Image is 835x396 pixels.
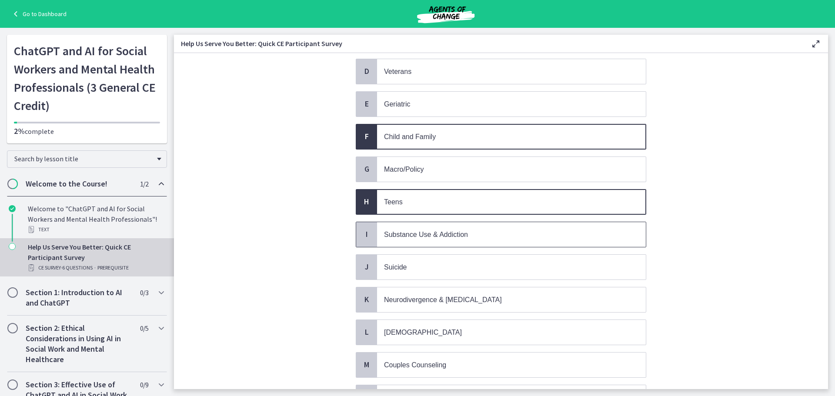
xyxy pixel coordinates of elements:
[361,327,372,337] span: L
[384,68,411,75] span: Veterans
[14,42,160,115] h1: ChatGPT and AI for Social Workers and Mental Health Professionals (3 General CE Credit)
[14,126,25,136] span: 2%
[9,205,16,212] i: Completed
[7,150,167,168] div: Search by lesson title
[384,361,446,369] span: Couples Counseling
[384,329,462,336] span: [DEMOGRAPHIC_DATA]
[361,196,372,207] span: H
[97,263,129,273] span: PREREQUISITE
[361,99,372,109] span: E
[361,164,372,174] span: G
[28,242,164,273] div: Help Us Serve You Better: Quick CE Participant Survey
[361,262,372,272] span: J
[361,359,372,370] span: M
[26,323,132,365] h2: Section 2: Ethical Considerations in Using AI in Social Work and Mental Healthcare
[140,179,148,189] span: 1 / 2
[384,166,424,173] span: Macro/Policy
[384,296,502,303] span: Neurodivergence & [MEDICAL_DATA]
[361,131,372,142] span: F
[28,224,164,235] div: Text
[394,3,498,24] img: Agents of Change
[384,133,436,140] span: Child and Family
[140,323,148,333] span: 0 / 5
[26,179,132,189] h2: Welcome to the Course!
[61,263,93,273] span: · 6 Questions
[14,154,153,163] span: Search by lesson title
[384,198,403,206] span: Teens
[28,263,164,273] div: CE Survey
[181,38,797,49] h3: Help Us Serve You Better: Quick CE Participant Survey
[140,287,148,298] span: 0 / 3
[94,263,96,273] span: ·
[14,126,160,136] p: complete
[28,203,164,235] div: Welcome to "ChatGPT and AI for Social Workers and Mental Health Professionals"!
[361,229,372,240] span: I
[384,231,468,238] span: Substance Use & Addiction
[26,287,132,308] h2: Section 1: Introduction to AI and ChatGPT
[361,294,372,305] span: K
[361,66,372,77] span: D
[140,379,148,390] span: 0 / 9
[384,100,410,108] span: Geriatric
[384,263,407,271] span: Suicide
[10,9,67,19] a: Go to Dashboard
